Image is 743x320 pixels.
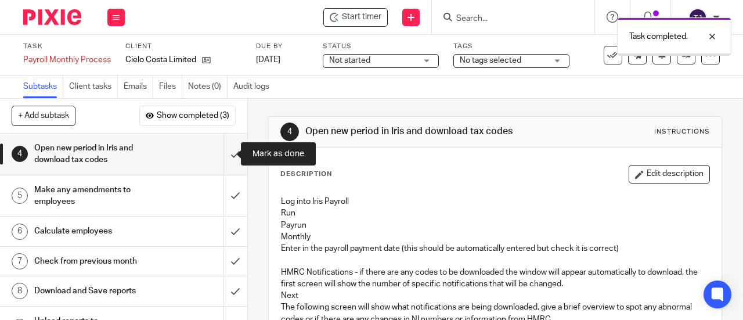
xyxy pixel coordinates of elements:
span: No tags selected [460,56,521,64]
p: Log into Iris Payroll [281,196,709,207]
a: Subtasks [23,75,63,98]
p: Enter in the payroll payment date (this should be automatically entered but check it is correct) [281,243,709,254]
span: [DATE] [256,56,280,64]
span: Not started [329,56,370,64]
span: Show completed (3) [157,112,229,121]
p: Description [280,170,332,179]
div: Instructions [654,127,710,136]
button: Show completed (3) [139,106,236,125]
h1: Make any amendments to employees [34,181,153,211]
button: Edit description [629,165,710,184]
h1: Calculate employees [34,222,153,240]
p: Monthly [281,231,709,243]
h1: Open new period in Iris and download tax codes [34,139,153,169]
label: Due by [256,42,308,51]
img: Pixie [23,9,81,25]
a: Client tasks [69,75,118,98]
div: Cielo Costa Limited - Payroll Monthly Process [323,8,388,27]
label: Task [23,42,111,51]
h1: Check from previous month [34,253,153,270]
label: Status [323,42,439,51]
div: Payroll Monthly Process [23,54,111,66]
h1: Open new period in Iris and download tax codes [305,125,520,138]
div: 7 [12,253,28,269]
a: Emails [124,75,153,98]
div: 4 [280,123,299,141]
button: + Add subtask [12,106,75,125]
a: Notes (0) [188,75,228,98]
p: Task completed. [629,31,688,42]
p: Run [281,207,709,219]
div: 6 [12,224,28,240]
span: Start timer [342,11,381,23]
div: 8 [12,283,28,299]
div: 4 [12,146,28,162]
p: Next [281,290,709,301]
h1: Download and Save reports [34,282,153,300]
a: Audit logs [233,75,275,98]
img: svg%3E [688,8,707,27]
p: HMRC Notifications - if there are any codes to be downloaded the window will appear automatically... [281,267,709,290]
p: Cielo Costa Limited [125,54,196,66]
a: Files [159,75,182,98]
label: Client [125,42,241,51]
p: Payrun [281,220,709,231]
div: 5 [12,188,28,204]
